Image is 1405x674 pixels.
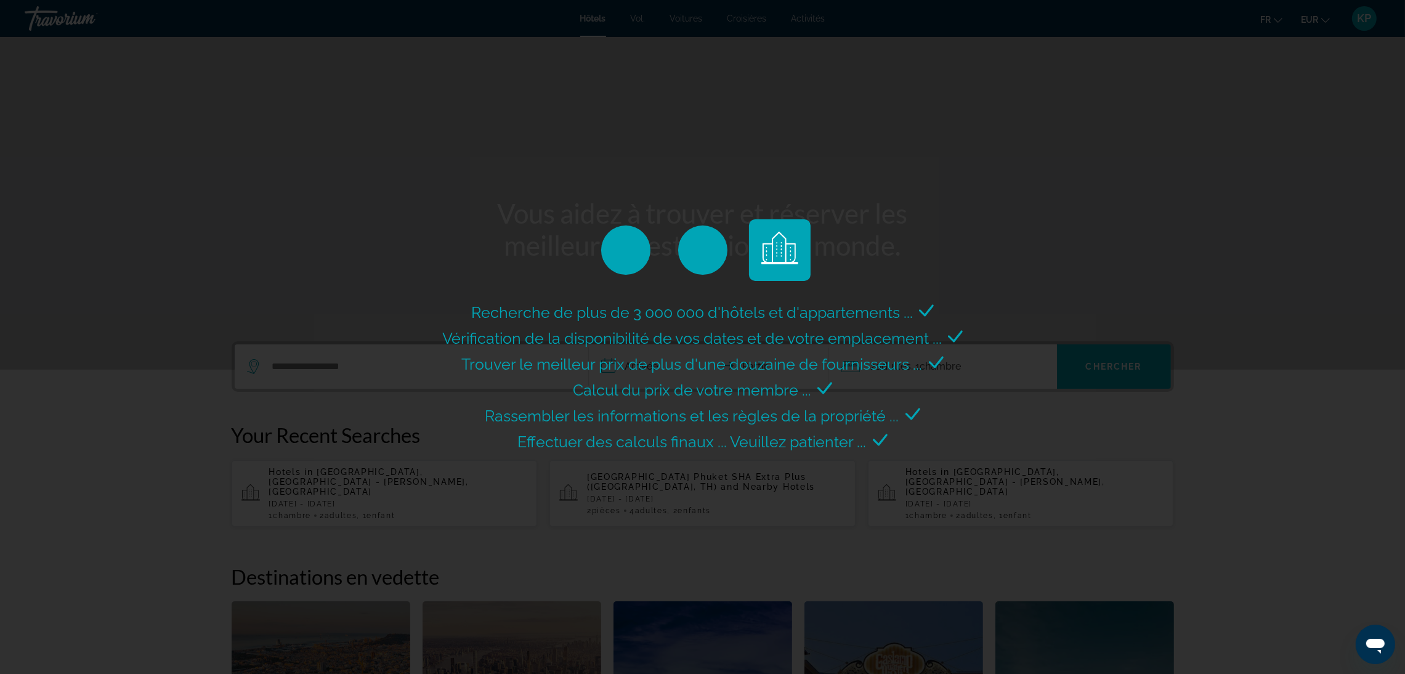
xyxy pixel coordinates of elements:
[442,329,942,347] span: Vérification de la disponibilité de vos dates et de votre emplacement ...
[1356,625,1395,664] iframe: Bouton de lancement de la fenêtre de messagerie
[485,407,899,425] span: Rassembler les informations et les règles de la propriété ...
[471,303,913,322] span: Recherche de plus de 3 000 000 d'hôtels et d'appartements ...
[573,381,811,399] span: Calcul du prix de votre membre ...
[518,432,867,451] span: Effectuer des calculs finaux ... Veuillez patienter ...
[462,355,923,373] span: Trouver le meilleur prix de plus d'une douzaine de fournisseurs ...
